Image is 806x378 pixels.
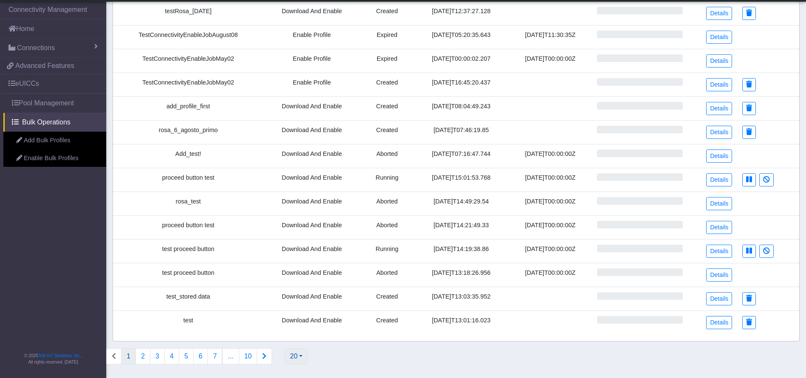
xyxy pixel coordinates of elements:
[263,239,360,263] td: Download And Enable
[263,168,360,192] td: Download And Enable
[414,96,509,120] td: [DATE]T08:04:49.243
[263,263,360,287] td: Download And Enable
[509,215,592,239] td: [DATE]T00:00:00Z
[113,73,263,96] td: TestConnectivityEnableJobMay02
[263,144,360,168] td: Download And Enable
[706,245,732,258] a: Details
[414,49,509,73] td: [DATE]T00:00:02.207
[263,287,360,310] td: Download And Enable
[360,1,414,25] td: Created
[414,192,509,215] td: [DATE]T14:49:29.54
[360,96,414,120] td: Created
[360,192,414,215] td: Aborted
[38,353,81,358] a: Telit IoT Solutions, Inc.
[113,215,263,239] td: proceed button test
[414,239,509,263] td: [DATE]T14:19:38.86
[150,348,165,364] button: 3
[360,287,414,310] td: Created
[113,168,263,192] td: proceed button test
[360,73,414,96] td: Created
[360,144,414,168] td: Aborted
[414,215,509,239] td: [DATE]T14:21:49.33
[414,144,509,168] td: [DATE]T07:16:47.744
[414,25,509,49] td: [DATE]T05:20:35.643
[263,49,360,73] td: Enable Profile
[179,348,194,364] button: 5
[3,94,106,113] a: Pool Management
[706,316,732,329] a: Details
[706,197,732,210] a: Details
[22,117,71,127] span: Bulk Operations
[239,348,257,364] button: 10
[113,1,263,25] td: testRosa_[DATE]
[17,43,55,53] span: Connections
[414,287,509,310] td: [DATE]T13:03:35.952
[263,1,360,25] td: Download And Enable
[360,310,414,334] td: Created
[15,61,74,71] span: Advanced Features
[3,150,106,167] a: Enable Bulk Profiles
[706,126,732,139] a: Details
[136,348,150,364] button: 2
[113,192,263,215] td: rosa_test
[360,49,414,73] td: Expired
[360,263,414,287] td: Aborted
[414,310,509,334] td: [DATE]T13:01:16.023
[509,192,592,215] td: [DATE]T00:00:00Z
[263,25,360,49] td: Enable Profile
[263,215,360,239] td: Download And Enable
[414,168,509,192] td: [DATE]T15:01:53.768
[263,73,360,96] td: Enable Profile
[263,96,360,120] td: Download And Enable
[263,192,360,215] td: Download And Enable
[706,221,732,234] a: Details
[113,49,263,73] td: TestConnectivityEnableJobMay02
[360,239,414,263] td: Running
[193,348,208,364] button: 6
[360,120,414,144] td: Created
[263,310,360,334] td: Download And Enable
[414,1,509,25] td: [DATE]T12:37:27.128
[284,348,308,364] button: 20
[414,73,509,96] td: [DATE]T16:45:20.437
[113,144,263,168] td: Add_test!
[414,120,509,144] td: [DATE]T07:46:19.85
[706,102,732,115] a: Details
[414,263,509,287] td: [DATE]T13:18:26.956
[509,25,592,49] td: [DATE]T11:30:35Z
[113,96,263,120] td: add_profile_first
[509,49,592,73] td: [DATE]T00:00:00Z
[509,263,592,287] td: [DATE]T00:00:00Z
[113,287,263,310] td: test_stored data
[706,78,732,91] a: Details
[706,54,732,68] a: Details
[509,144,592,168] td: [DATE]T00:00:00Z
[113,310,263,334] td: test
[113,25,263,49] td: TestConnectivityEnableJobAugust08
[360,215,414,239] td: Aborted
[106,348,272,364] nav: Connections list navigation
[113,120,263,144] td: rosa_6_agosto_primo
[360,168,414,192] td: Running
[706,150,732,163] a: Details
[706,173,732,186] a: Details
[3,113,106,132] a: Bulk Operations
[113,263,263,287] td: test proceed button
[706,292,732,305] a: Details
[706,268,732,282] a: Details
[207,348,222,364] button: 7
[164,348,179,364] button: 4
[509,239,592,263] td: [DATE]T00:00:00Z
[121,348,136,364] button: 1
[3,132,106,150] a: Add Bulk Profiles
[360,25,414,49] td: Expired
[509,168,592,192] td: [DATE]T00:00:00Z
[706,31,732,44] a: Details
[113,239,263,263] td: test proceed button
[222,348,239,364] button: ...
[263,120,360,144] td: Download And Enable
[706,7,732,20] a: Details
